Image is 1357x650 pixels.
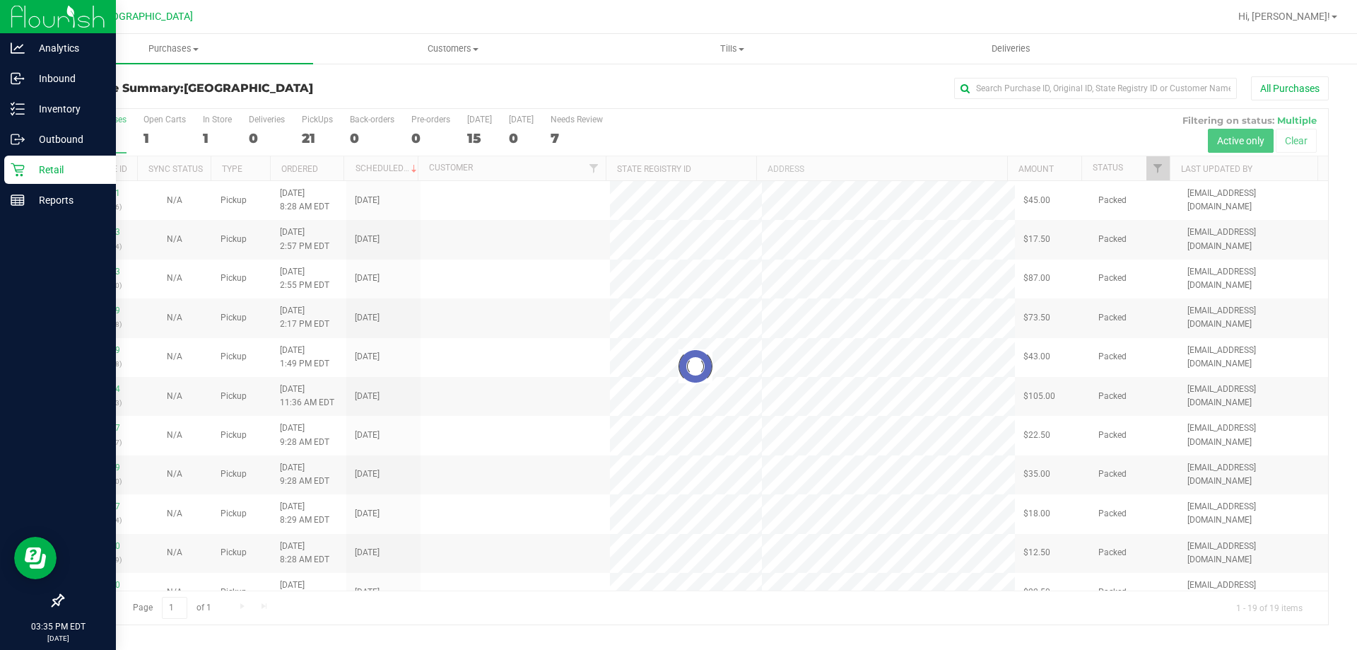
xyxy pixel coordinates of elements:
span: Hi, [PERSON_NAME]! [1238,11,1330,22]
p: Reports [25,192,110,209]
p: 03:35 PM EDT [6,620,110,633]
button: All Purchases [1251,76,1329,100]
span: [GEOGRAPHIC_DATA] [96,11,193,23]
a: Customers [313,34,592,64]
inline-svg: Inbound [11,71,25,86]
a: Purchases [34,34,313,64]
inline-svg: Retail [11,163,25,177]
inline-svg: Reports [11,193,25,207]
iframe: Resource center [14,537,57,579]
p: Inbound [25,70,110,87]
p: Analytics [25,40,110,57]
span: Customers [314,42,592,55]
p: Inventory [25,100,110,117]
span: Deliveries [973,42,1050,55]
inline-svg: Inventory [11,102,25,116]
inline-svg: Analytics [11,41,25,55]
input: Search Purchase ID, Original ID, State Registry ID or Customer Name... [954,78,1237,99]
span: Purchases [34,42,313,55]
p: [DATE] [6,633,110,644]
span: [GEOGRAPHIC_DATA] [184,81,313,95]
h3: Purchase Summary: [62,82,484,95]
a: Deliveries [871,34,1151,64]
span: Tills [593,42,871,55]
p: Outbound [25,131,110,148]
p: Retail [25,161,110,178]
inline-svg: Outbound [11,132,25,146]
a: Tills [592,34,871,64]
